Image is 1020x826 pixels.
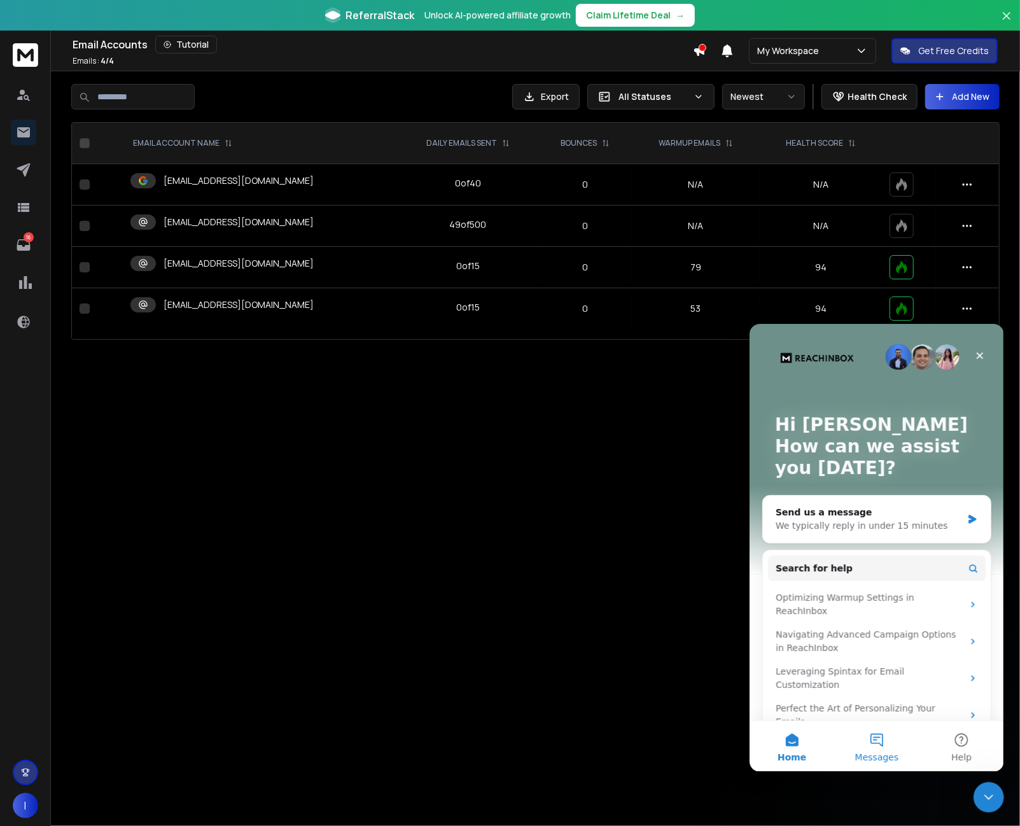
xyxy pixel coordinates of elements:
[632,206,760,247] td: N/A
[760,288,882,330] td: 94
[760,247,882,288] td: 94
[24,232,34,242] p: 16
[424,9,571,22] p: Unlock AI-powered affiliate growth
[164,216,314,228] p: [EMAIL_ADDRESS][DOMAIN_NAME]
[13,793,38,818] button: I
[546,302,624,315] p: 0
[632,247,760,288] td: 79
[632,288,760,330] td: 53
[450,218,487,231] div: 49 of 500
[767,220,874,232] p: N/A
[73,36,693,53] div: Email Accounts
[512,84,580,109] button: Export
[925,84,1000,109] button: Add New
[546,178,624,191] p: 0
[164,174,314,187] p: [EMAIL_ADDRESS][DOMAIN_NAME]
[576,4,695,27] button: Claim Lifetime Deal→
[456,301,480,314] div: 0 of 15
[659,138,720,148] p: WARMUP EMAILS
[821,84,918,109] button: Health Check
[918,45,989,57] p: Get Free Credits
[164,257,314,270] p: [EMAIL_ADDRESS][DOMAIN_NAME]
[133,138,232,148] div: EMAIL ACCOUNT NAME
[73,56,114,66] p: Emails :
[767,178,874,191] p: N/A
[618,90,688,103] p: All Statuses
[11,232,36,258] a: 16
[891,38,998,64] button: Get Free Credits
[546,220,624,232] p: 0
[164,298,314,311] p: [EMAIL_ADDRESS][DOMAIN_NAME]
[455,177,481,190] div: 0 of 40
[346,8,414,23] span: ReferralStack
[426,138,497,148] p: DAILY EMAILS SENT
[101,55,114,66] span: 4 / 4
[561,138,597,148] p: BOUNCES
[757,45,824,57] p: My Workspace
[456,260,480,272] div: 0 of 15
[155,36,217,53] button: Tutorial
[786,138,843,148] p: HEALTH SCORE
[632,164,760,206] td: N/A
[848,90,907,103] p: Health Check
[750,324,1004,772] iframe: Intercom live chat
[998,8,1015,38] button: Close banner
[722,84,805,109] button: Newest
[974,782,1004,813] iframe: Intercom live chat
[546,261,624,274] p: 0
[676,9,685,22] span: →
